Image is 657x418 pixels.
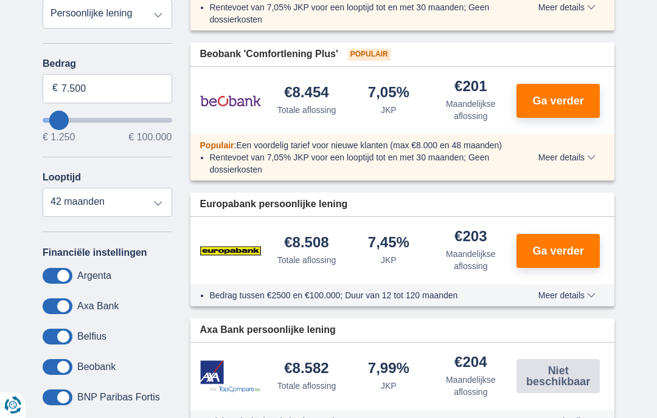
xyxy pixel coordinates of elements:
label: BNP Paribas Fortis [77,392,160,403]
div: 7,99% [368,361,409,378]
label: Looptijd [43,173,81,183]
div: Maandelijkse aflossing [434,98,507,123]
label: Financiële instellingen [43,248,147,259]
div: €201 [454,80,487,96]
img: product.pl.alt Beobank [200,86,261,117]
span: Niet beschikbaar [520,366,596,388]
div: Maandelijkse aflossing [434,248,507,273]
label: Bedrag [43,59,172,70]
span: € [52,82,58,96]
span: Meer details [538,154,596,162]
div: Totale aflossing [277,380,336,392]
span: Meer details [538,292,596,300]
label: Argenta [77,271,111,282]
div: Maandelijkse aflossing [434,374,507,399]
label: Axa Bank [77,301,119,312]
div: JKP [381,380,397,392]
button: Meer details [529,153,605,163]
div: Totale aflossing [277,255,336,267]
span: Ga verder [533,96,584,107]
span: Een voordelig tarief voor nieuwe klanten (max €8.000 en 48 maanden) [236,141,502,151]
li: Rentevoet van 7,05% JKP voor een looptijd tot en met 30 maanden; Geen dossierkosten [210,2,512,26]
div: JKP [381,104,397,117]
span: Beobank 'Comfortlening Plus' [200,48,338,62]
button: Ga verder [516,84,600,118]
button: Meer details [529,291,605,301]
input: wantToBorrow [43,118,172,123]
div: €203 [454,230,487,246]
span: Axa Bank persoonlijke lening [200,324,336,338]
span: Europabank persoonlijke lening [200,198,348,212]
div: : [190,140,522,152]
span: Meer details [538,4,596,12]
label: Belfius [77,332,106,343]
li: Rentevoet van 7,05% JKP voor een looptijd tot en met 30 maanden; Geen dossierkosten [210,152,512,176]
button: Meer details [529,3,605,13]
button: Niet beschikbaar [516,360,600,394]
div: €204 [454,355,487,372]
div: €8.582 [284,361,328,378]
div: 7,05% [368,86,409,102]
span: Ga verder [533,246,584,257]
label: Beobank [77,362,116,373]
li: Bedrag tussen €2500 en €100.000; Duur van 12 tot 120 maanden [210,290,512,302]
div: Totale aflossing [277,104,336,117]
span: Populair [348,49,391,61]
div: 7,45% [368,236,409,252]
div: €8.508 [284,236,328,252]
img: product.pl.alt Axa Bank [200,361,261,393]
div: JKP [381,255,397,267]
span: € 1.250 [43,133,75,143]
button: Ga verder [516,235,600,269]
span: Populair [200,141,234,151]
span: € 100.000 [128,133,172,143]
div: €8.454 [284,86,328,102]
img: product.pl.alt Europabank [200,236,261,267]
